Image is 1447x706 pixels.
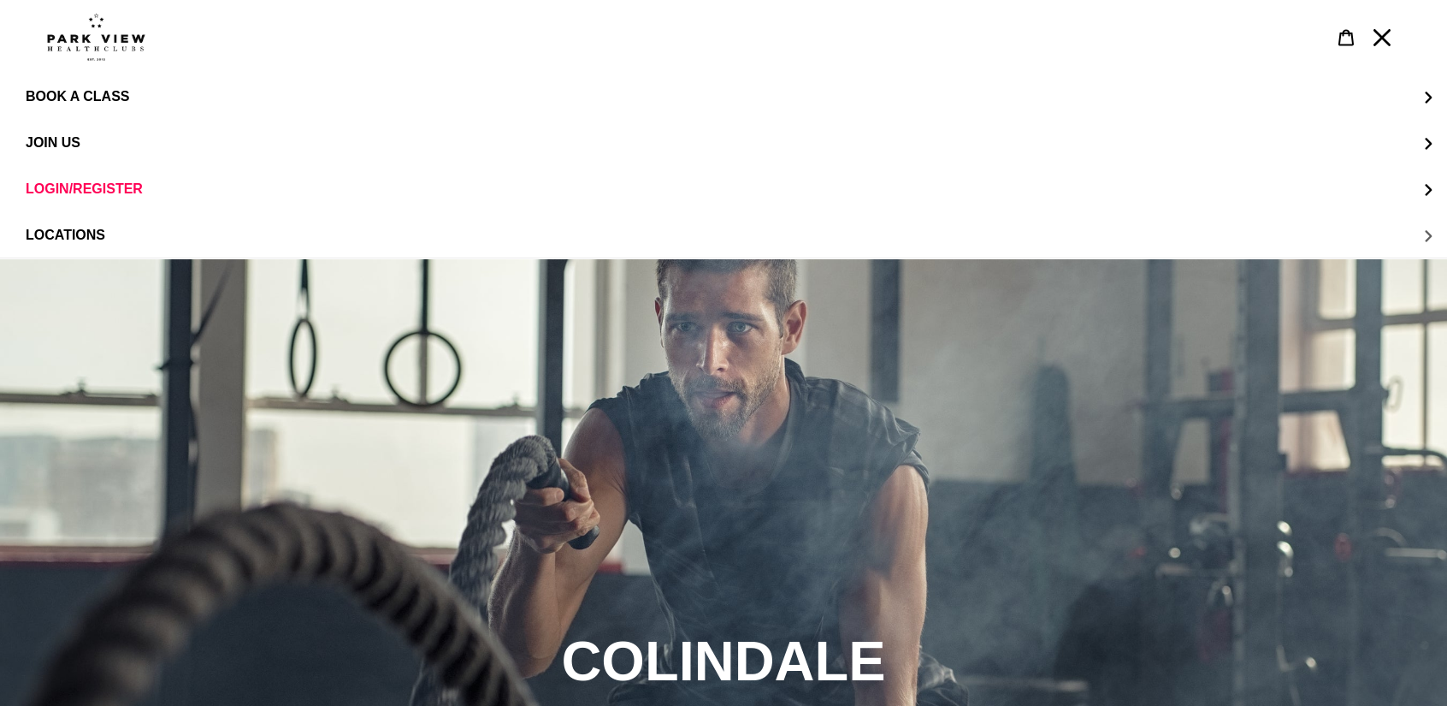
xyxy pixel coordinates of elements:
[257,628,1190,695] h2: COLINDALE
[47,13,145,61] img: Park view health clubs is a gym near you.
[26,181,143,197] span: LOGIN/REGISTER
[26,135,80,151] span: JOIN US
[1364,19,1400,56] button: Menu
[26,228,105,242] span: LOCATIONS
[26,89,129,104] span: BOOK A CLASS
